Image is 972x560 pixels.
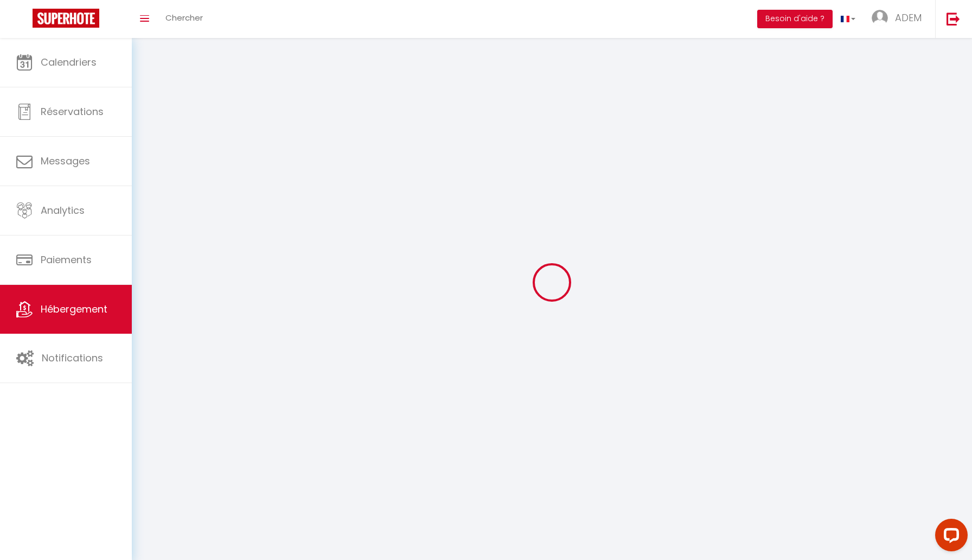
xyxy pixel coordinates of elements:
[757,10,833,28] button: Besoin d'aide ?
[165,12,203,23] span: Chercher
[895,11,922,24] span: ADEM
[41,154,90,168] span: Messages
[872,10,888,26] img: ...
[41,203,85,217] span: Analytics
[41,253,92,266] span: Paiements
[41,105,104,118] span: Réservations
[33,9,99,28] img: Super Booking
[42,351,103,365] span: Notifications
[926,514,972,560] iframe: LiveChat chat widget
[41,55,97,69] span: Calendriers
[947,12,960,26] img: logout
[41,302,107,316] span: Hébergement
